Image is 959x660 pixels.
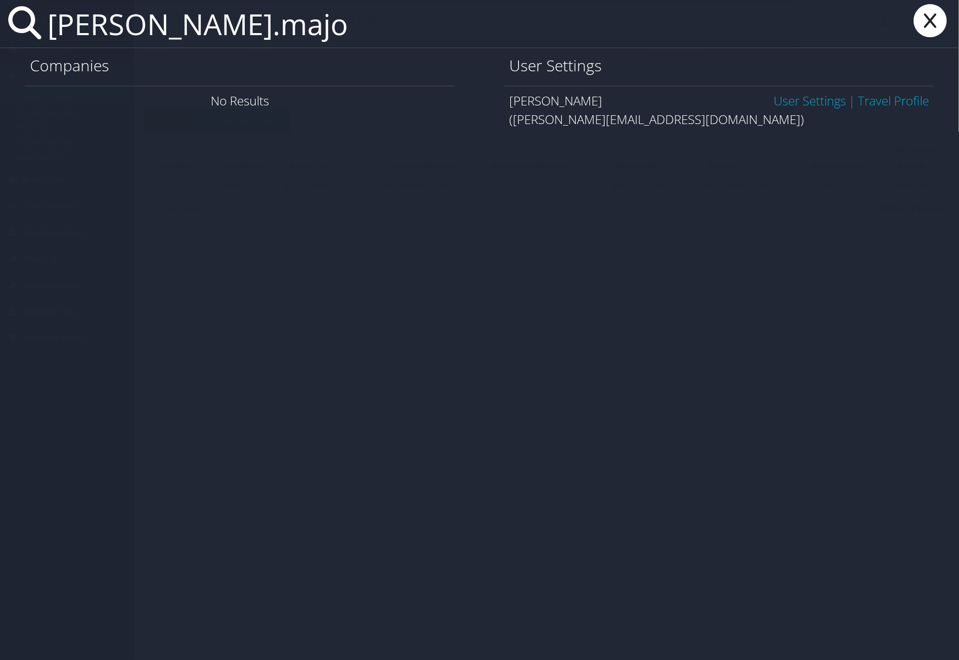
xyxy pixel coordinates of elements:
div: ([PERSON_NAME][EMAIL_ADDRESS][DOMAIN_NAME]) [510,110,930,129]
h1: Companies [30,55,450,76]
div: No Results [25,86,455,115]
span: | [846,92,858,109]
a: View OBT Profile [858,92,929,109]
span: [PERSON_NAME] [510,92,603,109]
h1: User Settings [510,55,930,76]
a: User Settings [774,92,846,109]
